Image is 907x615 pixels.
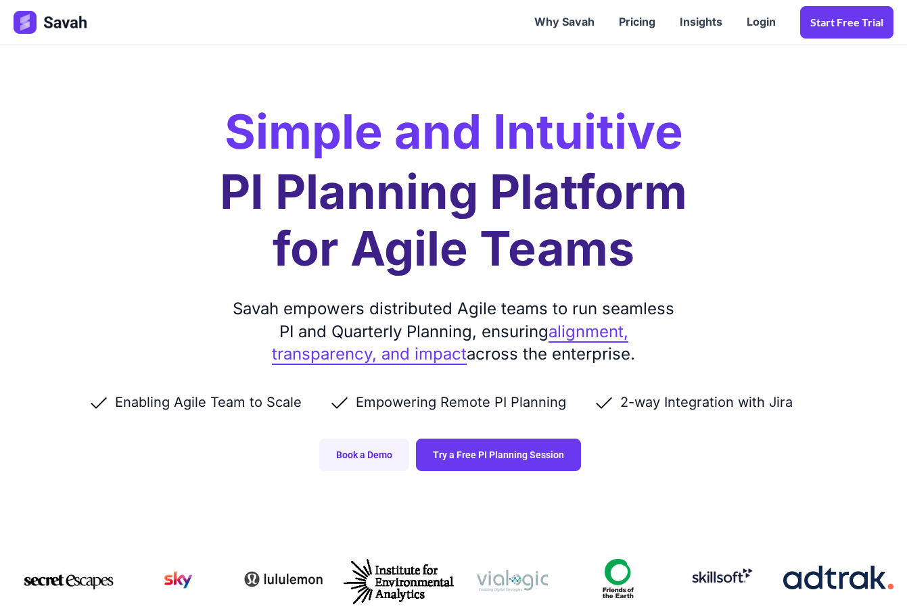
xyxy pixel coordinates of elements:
h1: PI Planning Platform for Agile Teams [220,164,687,277]
a: Login [735,1,788,43]
a: Start Free trial [800,6,893,39]
a: Book a Demo [319,439,409,471]
li: Enabling Agile Team to Scale [88,393,329,412]
h2: Simple and Intuitive [225,108,683,155]
li: 2-way Integration with Jira [593,393,820,412]
div: Savah empowers distributed Agile teams to run seamless PI and Quarterly Planning, ensuring across... [227,297,680,366]
li: Empowering Remote PI Planning [329,393,593,412]
a: Pricing [607,1,668,43]
a: Insights [668,1,735,43]
a: Try a Free PI Planning Session [416,439,581,471]
a: Why Savah [522,1,607,43]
